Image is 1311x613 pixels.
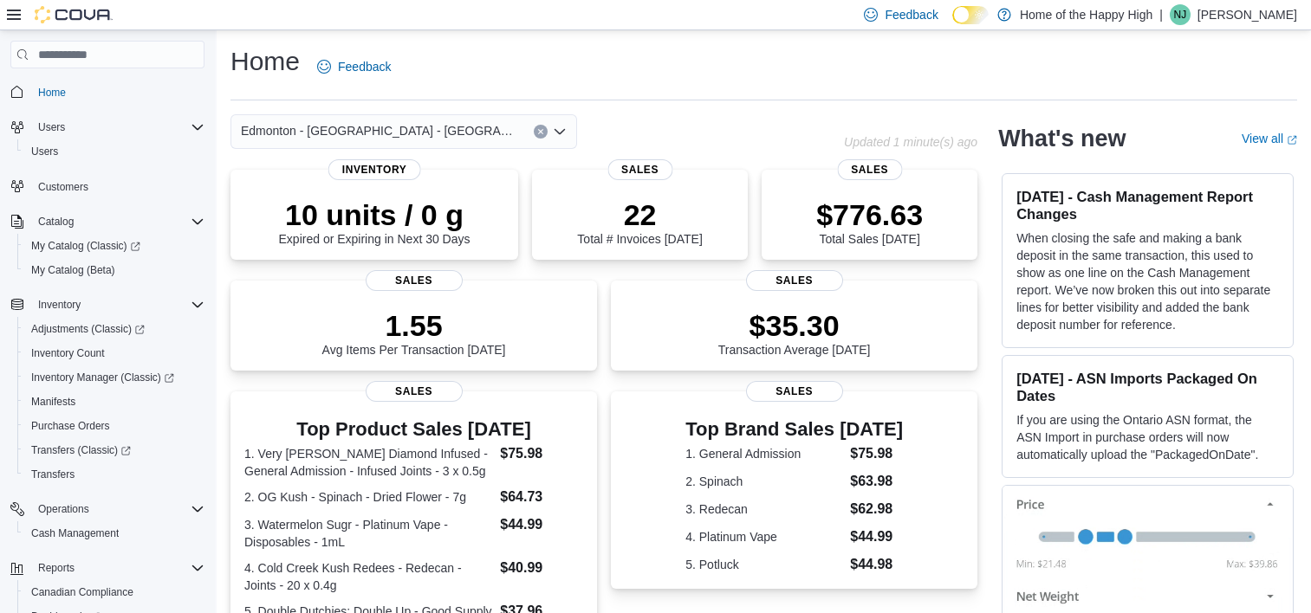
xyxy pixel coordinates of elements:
button: Users [31,117,72,138]
span: My Catalog (Classic) [24,236,204,256]
a: Customers [31,177,95,197]
dt: 3. Watermelon Sugr - Platinum Vape - Disposables - 1mL [244,516,493,551]
span: Sales [746,270,843,291]
span: Inventory Manager (Classic) [24,367,204,388]
h2: What's new [998,125,1126,152]
span: Cash Management [24,523,204,544]
a: Inventory Manager (Classic) [24,367,181,388]
dt: 1. General Admission [685,445,843,462]
p: 22 [577,197,702,232]
img: Cova [35,6,113,23]
button: Canadian Compliance [17,580,211,604]
div: Nissy John [1170,4,1191,25]
button: Operations [31,499,96,519]
span: Inventory Manager (Classic) [31,371,174,384]
p: When closing the safe and making a bank deposit in the same transaction, this used to show as one... [1016,229,1279,333]
p: Updated 1 minute(s) ago [844,135,977,149]
span: Manifests [31,395,75,409]
button: Inventory [3,293,211,317]
h1: Home [230,44,300,79]
span: Transfers [31,468,75,481]
div: Avg Items Per Transaction [DATE] [322,308,506,357]
a: Canadian Compliance [24,582,140,603]
a: Inventory Count [24,343,112,364]
span: Canadian Compliance [31,585,133,599]
p: 10 units / 0 g [279,197,471,232]
span: Inventory [328,159,421,180]
svg: External link [1287,135,1297,145]
button: Reports [3,556,211,580]
span: Sales [366,270,463,291]
a: Transfers (Classic) [17,438,211,462]
span: Manifests [24,391,204,412]
span: Sales [366,381,463,402]
span: Transfers [24,464,204,485]
p: If you are using the Ontario ASN format, the ASN Import in purchase orders will now automatically... [1016,411,1279,463]
span: Users [24,141,204,162]
dt: 4. Platinum Vape [685,528,843,545]
span: Edmonton - [GEOGRAPHIC_DATA] - [GEOGRAPHIC_DATA] [241,120,516,141]
div: Expired or Expiring in Next 30 Days [279,197,471,246]
p: Home of the Happy High [1020,4,1152,25]
a: Inventory Manager (Classic) [17,365,211,390]
dd: $44.99 [500,514,583,535]
a: Manifests [24,391,82,412]
button: Open list of options [553,125,567,139]
p: | [1159,4,1163,25]
span: Catalog [31,211,204,232]
span: Home [38,86,66,100]
span: My Catalog (Classic) [31,239,140,253]
button: Users [17,139,211,164]
button: Purchase Orders [17,414,211,438]
span: Users [31,145,58,158]
span: Catalog [38,215,74,229]
span: Transfers (Classic) [31,443,131,457]
span: Inventory Count [24,343,204,364]
a: Purchase Orders [24,416,117,436]
button: Customers [3,174,211,199]
h3: Top Product Sales [DATE] [244,419,583,440]
span: Home [31,81,204,102]
a: My Catalog (Beta) [24,260,122,281]
input: Dark Mode [952,6,989,24]
button: Transfers [17,462,211,487]
a: My Catalog (Classic) [24,236,147,256]
dd: $64.73 [500,487,583,507]
span: My Catalog (Beta) [31,263,115,277]
button: Inventory Count [17,341,211,365]
button: Users [3,115,211,139]
span: Users [38,120,65,134]
dd: $44.99 [850,526,903,547]
button: Operations [3,497,211,521]
h3: [DATE] - Cash Management Report Changes [1016,188,1279,223]
span: Sales [607,159,672,180]
div: Total Sales [DATE] [816,197,923,246]
span: Reports [38,561,75,575]
dd: $44.98 [850,554,903,575]
a: Transfers (Classic) [24,440,138,461]
span: Adjustments (Classic) [31,322,145,336]
div: Transaction Average [DATE] [718,308,871,357]
dt: 2. Spinach [685,473,843,490]
dt: 5. Potluck [685,556,843,573]
button: Catalog [31,211,81,232]
span: Adjustments (Classic) [24,319,204,339]
span: Operations [38,502,89,516]
span: Feedback [885,6,938,23]
a: Home [31,82,73,103]
button: Reports [31,558,81,578]
h3: [DATE] - ASN Imports Packaged On Dates [1016,370,1279,404]
span: Inventory [38,298,81,312]
span: Sales [746,381,843,402]
span: Inventory [31,294,204,315]
span: Customers [31,176,204,197]
span: Canadian Compliance [24,582,204,603]
a: Adjustments (Classic) [17,317,211,341]
button: Inventory [31,294,88,315]
p: $35.30 [718,308,871,343]
button: Cash Management [17,521,211,545]
dd: $62.98 [850,499,903,519]
span: My Catalog (Beta) [24,260,204,281]
dd: $63.98 [850,471,903,492]
span: Transfers (Classic) [24,440,204,461]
